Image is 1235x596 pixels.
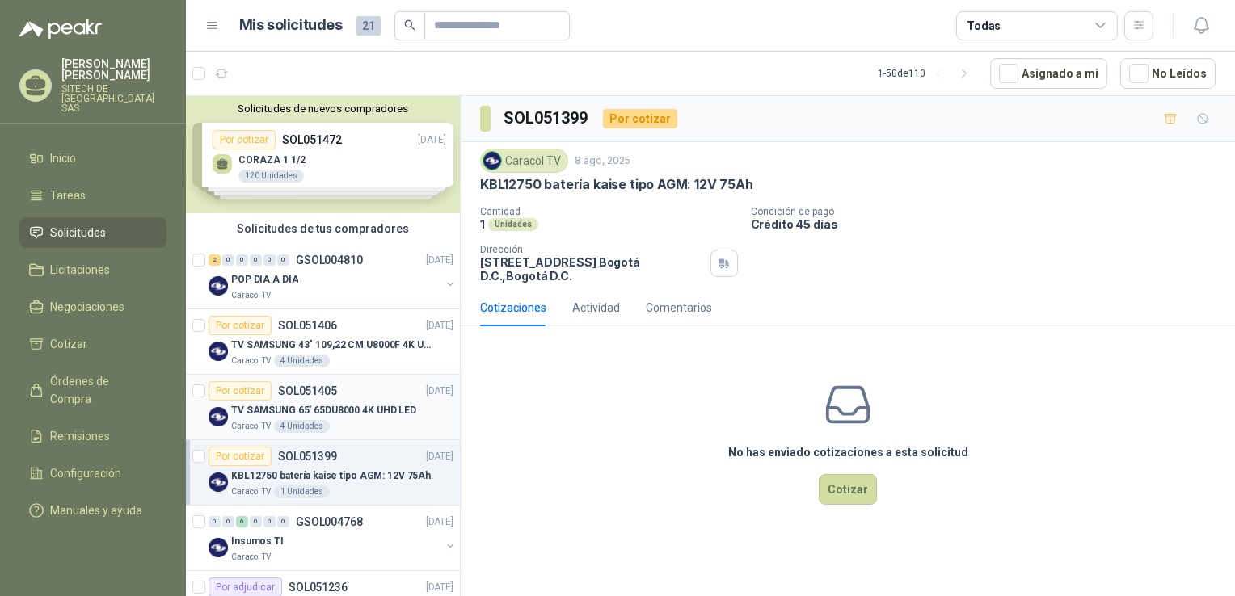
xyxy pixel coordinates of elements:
[50,372,151,408] span: Órdenes de Compra
[231,355,271,367] p: Caracol TV
[488,218,538,231] div: Unidades
[239,14,343,37] h1: Mis solicitudes
[50,427,110,445] span: Remisiones
[19,254,166,285] a: Licitaciones
[426,449,453,464] p: [DATE]
[231,289,271,302] p: Caracol TV
[209,276,228,296] img: Company Logo
[222,254,234,266] div: 0
[209,316,272,335] div: Por cotizar
[50,149,76,167] span: Inicio
[263,516,276,527] div: 0
[50,224,106,241] span: Solicitudes
[50,335,87,353] span: Cotizar
[19,19,102,39] img: Logo peakr
[751,206,1229,217] p: Condición de pago
[231,551,271,564] p: Caracol TV
[426,384,453,399] p: [DATE]
[231,468,431,484] p: KBL12750 batería kaise tipo AGM: 12V 75Ah
[483,152,501,170] img: Company Logo
[19,366,166,414] a: Órdenes de Compra
[356,16,381,36] span: 21
[1120,58,1216,89] button: No Leídos
[209,254,221,266] div: 2
[231,420,271,433] p: Caracol TV
[50,261,110,279] span: Licitaciones
[274,355,330,367] div: 4 Unidades
[480,244,704,255] p: Dirección
[19,143,166,174] a: Inicio
[209,342,228,361] img: Company Logo
[480,255,704,283] p: [STREET_ADDRESS] Bogotá D.C. , Bogotá D.C.
[19,329,166,359] a: Cotizar
[209,381,272,401] div: Por cotizar
[603,109,677,128] div: Por cotizar
[277,254,289,266] div: 0
[480,149,568,173] div: Caracol TV
[296,254,363,266] p: GSOL004810
[728,443,968,461] h3: No has enviado cotizaciones a esta solicitud
[426,580,453,595] p: [DATE]
[990,58,1107,89] button: Asignado a mi
[50,298,124,316] span: Negociaciones
[19,292,166,322] a: Negociaciones
[186,96,460,213] div: Solicitudes de nuevos compradoresPor cotizarSOL051472[DATE] CORAZA 1 1/2120 UnidadesPor cotizarSO...
[61,84,166,113] p: SITECH DE [GEOGRAPHIC_DATA] SAS
[296,516,363,527] p: GSOL004768
[209,407,228,426] img: Company Logo
[250,254,262,266] div: 0
[278,385,337,397] p: SOL051405
[231,403,416,418] p: TV SAMSUNG 65' 65DU8000 4K UHD LED
[231,272,298,288] p: POP DIA A DIA
[277,516,289,527] div: 0
[19,458,166,489] a: Configuración
[50,187,86,204] span: Tareas
[263,254,276,266] div: 0
[236,254,248,266] div: 0
[50,464,121,482] span: Configuración
[278,451,337,462] p: SOL051399
[209,250,457,302] a: 2 0 0 0 0 0 GSOL004810[DATE] Company LogoPOP DIA A DIACaracol TV
[231,338,432,353] p: TV SAMSUNG 43" 109,22 CM U8000F 4K UHD
[751,217,1229,231] p: Crédito 45 días
[819,474,877,505] button: Cotizar
[19,180,166,211] a: Tareas
[274,420,330,433] div: 4 Unidades
[236,516,248,527] div: 6
[222,516,234,527] div: 0
[209,512,457,564] a: 0 0 6 0 0 0 GSOL004768[DATE] Company LogoInsumos TICaracol TV
[19,421,166,451] a: Remisiones
[250,516,262,527] div: 0
[186,309,460,375] a: Por cotizarSOL051406[DATE] Company LogoTV SAMSUNG 43" 109,22 CM U8000F 4K UHDCaracol TV4 Unidades
[186,440,460,506] a: Por cotizarSOL051399[DATE] Company LogoKBL12750 batería kaise tipo AGM: 12V 75AhCaracol TV1 Unidades
[426,514,453,530] p: [DATE]
[19,495,166,526] a: Manuales y ayuda
[878,61,977,86] div: 1 - 50 de 110
[209,447,272,466] div: Por cotizar
[278,320,337,331] p: SOL051406
[504,106,590,131] h3: SOL051399
[50,502,142,519] span: Manuales y ayuda
[575,153,630,169] p: 8 ago, 2025
[186,213,460,244] div: Solicitudes de tus compradores
[61,58,166,81] p: [PERSON_NAME] [PERSON_NAME]
[231,534,284,549] p: Insumos TI
[967,17,1001,35] div: Todas
[426,318,453,334] p: [DATE]
[480,217,485,231] p: 1
[289,581,348,593] p: SOL051236
[572,299,620,317] div: Actividad
[209,538,228,557] img: Company Logo
[646,299,712,317] div: Comentarios
[209,472,228,492] img: Company Logo
[480,299,546,317] div: Cotizaciones
[274,485,330,498] div: 1 Unidades
[426,253,453,268] p: [DATE]
[192,103,453,115] button: Solicitudes de nuevos compradores
[480,206,738,217] p: Cantidad
[231,485,271,498] p: Caracol TV
[19,217,166,248] a: Solicitudes
[186,375,460,440] a: Por cotizarSOL051405[DATE] Company LogoTV SAMSUNG 65' 65DU8000 4K UHD LEDCaracol TV4 Unidades
[209,516,221,527] div: 0
[404,19,415,31] span: search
